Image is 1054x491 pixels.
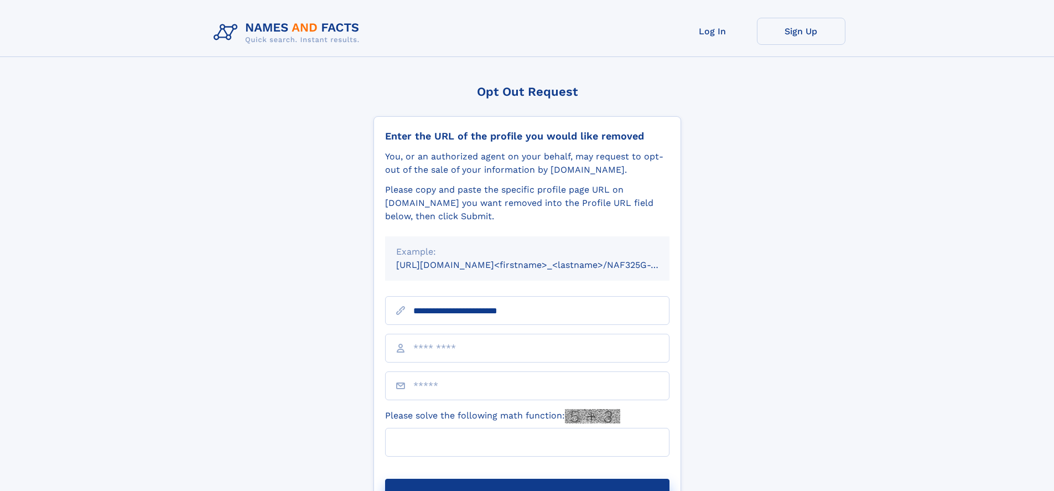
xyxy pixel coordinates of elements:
a: Log In [668,18,757,45]
label: Please solve the following math function: [385,409,620,423]
div: Example: [396,245,658,259]
div: Please copy and paste the specific profile page URL on [DOMAIN_NAME] you want removed into the Pr... [385,183,669,223]
a: Sign Up [757,18,845,45]
div: Opt Out Request [373,85,681,99]
div: You, or an authorized agent on your behalf, may request to opt-out of the sale of your informatio... [385,150,669,177]
small: [URL][DOMAIN_NAME]<firstname>_<lastname>/NAF325G-xxxxxxxx [396,260,690,270]
div: Enter the URL of the profile you would like removed [385,130,669,142]
img: Logo Names and Facts [209,18,368,48]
